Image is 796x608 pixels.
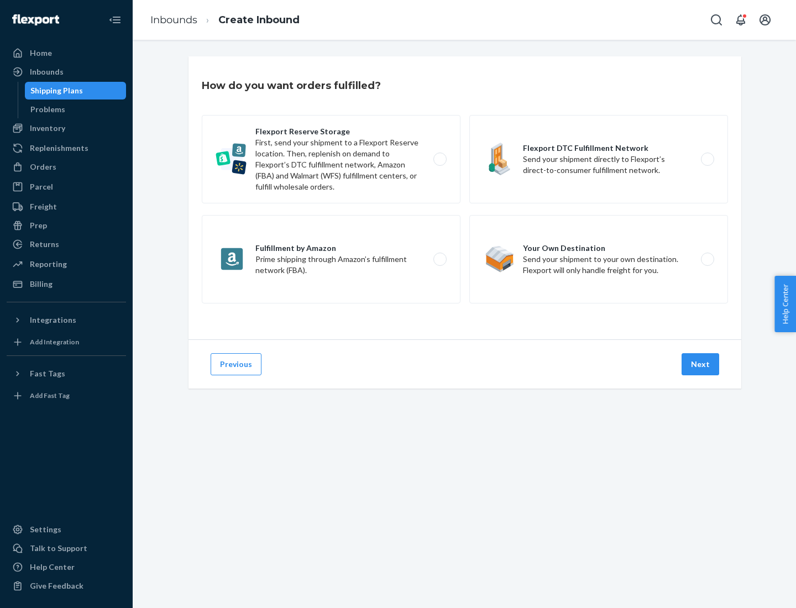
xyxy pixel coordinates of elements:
div: Settings [30,524,61,535]
div: Orders [30,161,56,172]
a: Freight [7,198,126,216]
button: Fast Tags [7,365,126,382]
div: Billing [30,279,53,290]
div: Problems [30,104,65,115]
div: Help Center [30,562,75,573]
a: Billing [7,275,126,293]
div: Talk to Support [30,543,87,554]
a: Inventory [7,119,126,137]
div: Fast Tags [30,368,65,379]
button: Open account menu [754,9,776,31]
button: Give Feedback [7,577,126,595]
a: Returns [7,235,126,253]
a: Shipping Plans [25,82,127,99]
a: Prep [7,217,126,234]
a: Reporting [7,255,126,273]
button: Previous [211,353,261,375]
button: Open Search Box [705,9,727,31]
a: Settings [7,521,126,538]
a: Problems [25,101,127,118]
div: Add Integration [30,337,79,347]
a: Inbounds [150,14,197,26]
button: Help Center [774,276,796,332]
ol: breadcrumbs [142,4,308,36]
div: Give Feedback [30,580,83,591]
h3: How do you want orders fulfilled? [202,78,381,93]
a: Add Integration [7,333,126,351]
a: Home [7,44,126,62]
a: Inbounds [7,63,126,81]
button: Next [682,353,719,375]
div: Returns [30,239,59,250]
a: Talk to Support [7,539,126,557]
a: Create Inbound [218,14,300,26]
div: Replenishments [30,143,88,154]
div: Shipping Plans [30,85,83,96]
img: Flexport logo [12,14,59,25]
a: Replenishments [7,139,126,157]
div: Reporting [30,259,67,270]
a: Help Center [7,558,126,576]
button: Open notifications [730,9,752,31]
div: Parcel [30,181,53,192]
a: Add Fast Tag [7,387,126,405]
a: Orders [7,158,126,176]
div: Inbounds [30,66,64,77]
div: Freight [30,201,57,212]
button: Integrations [7,311,126,329]
button: Close Navigation [104,9,126,31]
div: Home [30,48,52,59]
div: Prep [30,220,47,231]
div: Inventory [30,123,65,134]
div: Add Fast Tag [30,391,70,400]
div: Integrations [30,315,76,326]
a: Parcel [7,178,126,196]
